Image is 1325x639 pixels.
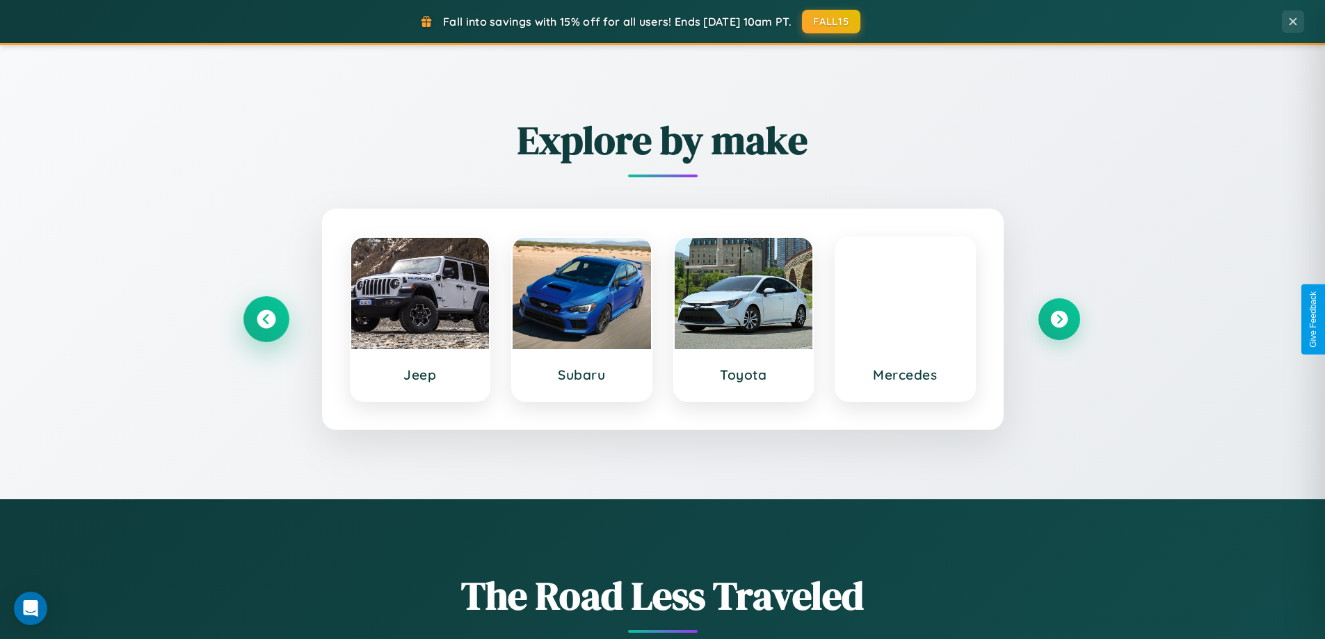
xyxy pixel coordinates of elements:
[246,113,1080,167] h2: Explore by make
[1308,291,1318,348] div: Give Feedback
[802,10,860,33] button: FALL15
[246,569,1080,622] h1: The Road Less Traveled
[689,366,799,383] h3: Toyota
[527,366,637,383] h3: Subaru
[443,15,792,29] span: Fall into savings with 15% off for all users! Ends [DATE] 10am PT.
[365,366,476,383] h3: Jeep
[14,592,47,625] div: Open Intercom Messenger
[850,366,961,383] h3: Mercedes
